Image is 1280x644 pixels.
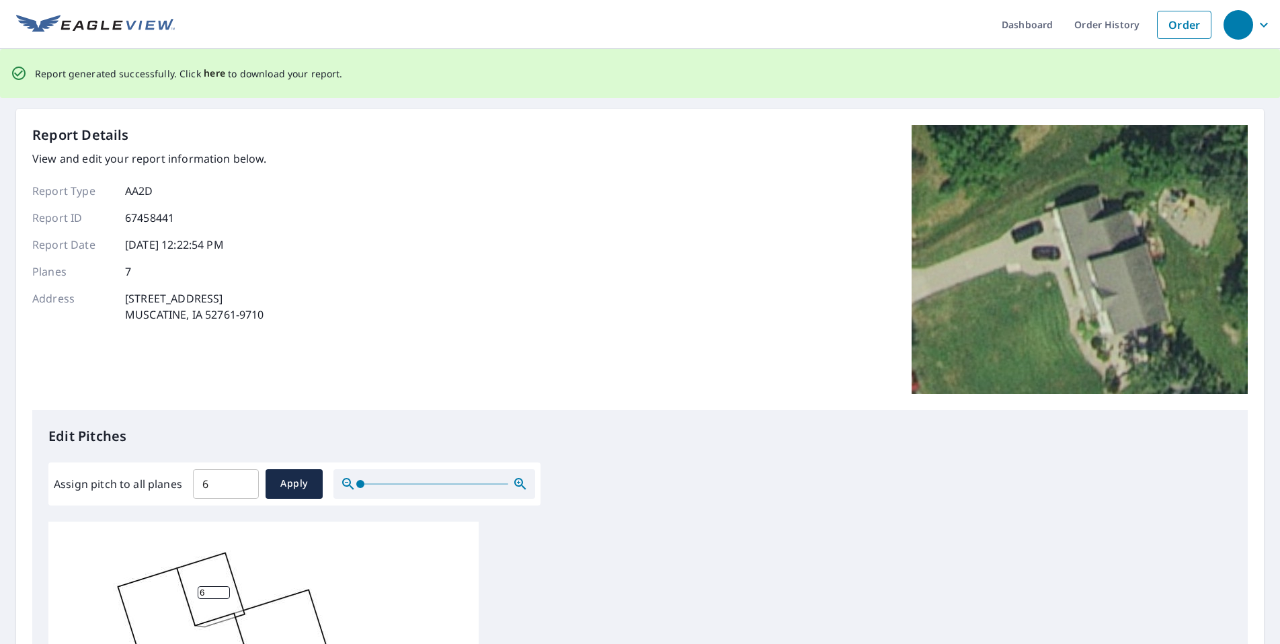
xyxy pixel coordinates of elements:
[193,465,259,503] input: 00.0
[35,65,343,82] p: Report generated successfully. Click to download your report.
[125,290,264,323] p: [STREET_ADDRESS] MUSCATINE, IA 52761-9710
[32,290,113,323] p: Address
[32,125,129,145] p: Report Details
[54,476,182,492] label: Assign pitch to all planes
[1157,11,1211,39] a: Order
[204,65,226,82] button: here
[125,183,153,199] p: AA2D
[32,264,113,280] p: Planes
[32,151,267,167] p: View and edit your report information below.
[32,210,113,226] p: Report ID
[912,125,1248,394] img: Top image
[266,469,323,499] button: Apply
[32,237,113,253] p: Report Date
[276,475,312,492] span: Apply
[125,210,174,226] p: 67458441
[32,183,113,199] p: Report Type
[125,264,131,280] p: 7
[48,426,1232,446] p: Edit Pitches
[125,237,224,253] p: [DATE] 12:22:54 PM
[16,15,175,35] img: EV Logo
